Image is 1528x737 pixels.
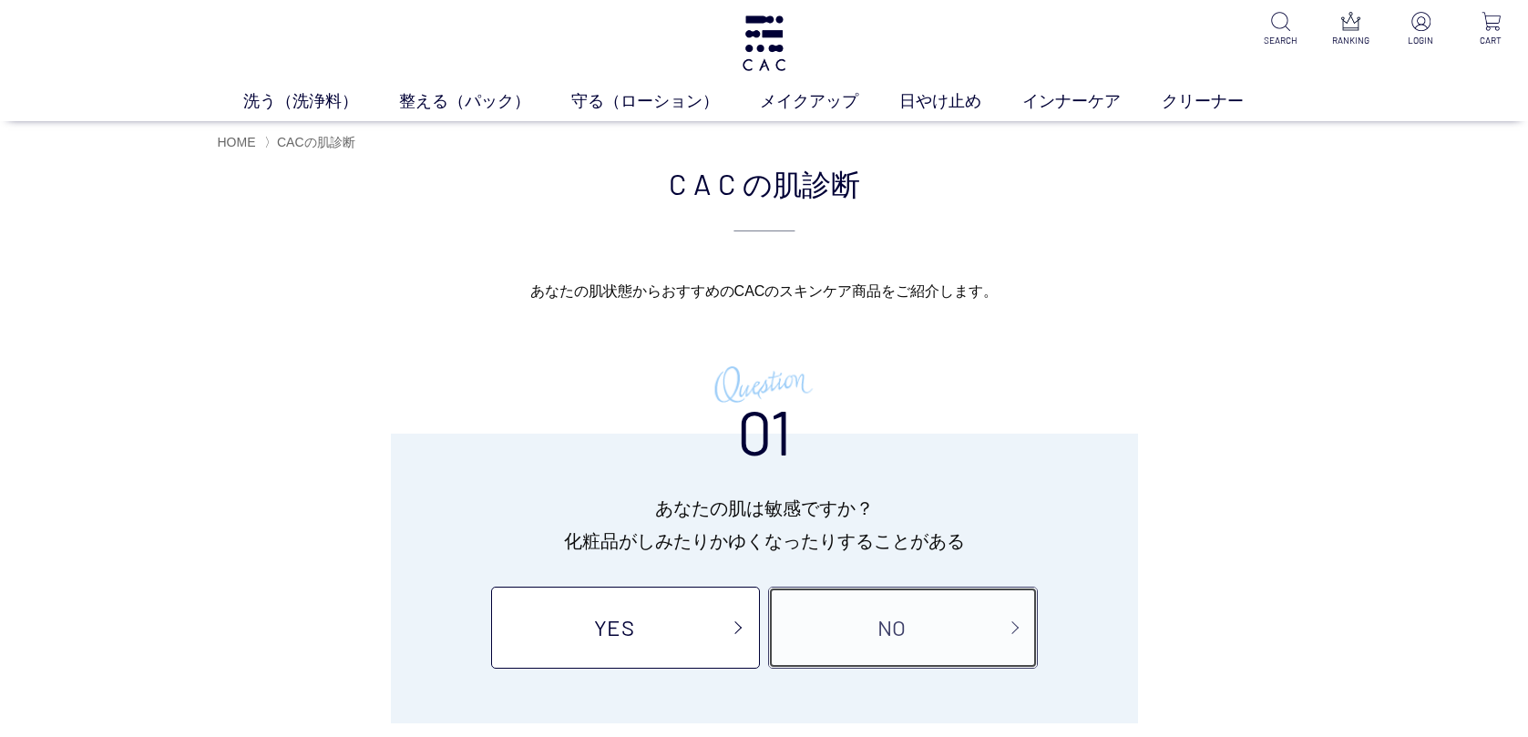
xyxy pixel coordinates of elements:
[1022,89,1162,114] a: インナーケア
[1162,89,1285,114] a: クリーナー
[1328,34,1373,47] p: RANKING
[737,356,792,462] h3: 01
[1258,12,1303,47] a: SEARCH
[740,15,789,71] img: logo
[491,587,760,669] a: YES
[264,134,360,151] li: 〉
[399,89,571,114] a: 整える（パック）
[435,492,1094,558] p: あなたの肌は敏感ですか？ 化粧品がしみたりかゆくなったりすることがある
[218,135,256,149] a: HOME
[1469,34,1513,47] p: CART
[743,161,860,205] span: の肌診断
[1469,12,1513,47] a: CART
[1399,12,1443,47] a: LOGIN
[760,89,899,114] a: メイクアップ
[1328,12,1373,47] a: RANKING
[218,277,1311,306] p: あなたの肌状態から おすすめのCACのスキンケア商品を ご紹介します。
[1399,34,1443,47] p: LOGIN
[243,89,399,114] a: 洗う（洗浄料）
[768,587,1037,669] a: NO
[277,135,355,149] span: CACの肌診断
[1258,34,1303,47] p: SEARCH
[571,89,760,114] a: 守る（ローション）
[899,89,1022,114] a: 日やけ止め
